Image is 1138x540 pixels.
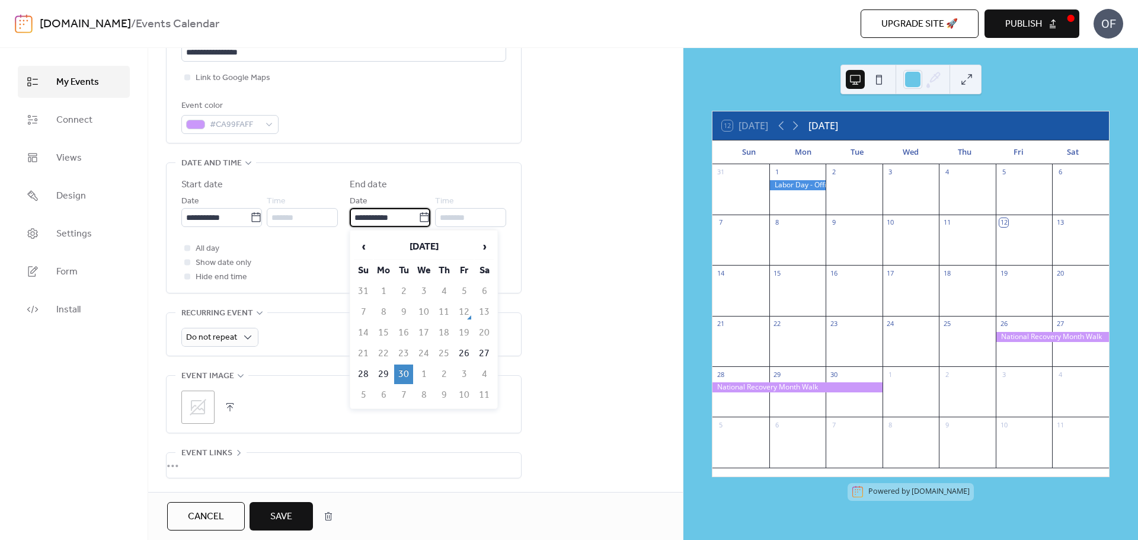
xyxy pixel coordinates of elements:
td: 10 [455,385,474,405]
td: 26 [455,344,474,363]
td: 7 [394,385,413,405]
div: 27 [1056,319,1065,328]
div: 7 [716,218,725,227]
span: Event image [181,369,234,384]
td: 5 [455,282,474,301]
div: 18 [942,269,951,277]
a: My Events [18,66,130,98]
span: Event links [181,446,232,461]
div: 4 [1056,370,1065,379]
b: / [131,13,136,36]
div: 3 [886,168,895,177]
div: 31 [716,168,725,177]
a: Install [18,293,130,325]
div: 13 [1056,218,1065,227]
span: Design [56,189,86,203]
td: 4 [475,365,494,384]
div: 2 [942,370,951,379]
div: 29 [773,370,782,379]
div: 10 [886,218,895,227]
td: 3 [455,365,474,384]
span: Settings [56,227,92,241]
div: 8 [886,420,895,429]
td: 29 [374,365,393,384]
th: Su [354,261,373,280]
div: 30 [829,370,838,379]
a: Settings [18,218,130,250]
span: Form [56,265,78,279]
td: 15 [374,323,393,343]
div: Labor Day - Office Closed [769,180,826,190]
td: 3 [414,282,433,301]
div: Wed [884,140,938,164]
td: 10 [414,302,433,322]
th: [DATE] [374,234,474,260]
a: Cancel [167,502,245,531]
div: 21 [716,319,725,328]
div: 8 [773,218,782,227]
span: › [475,235,493,258]
div: 11 [942,218,951,227]
div: 23 [829,319,838,328]
div: 25 [942,319,951,328]
div: 20 [1056,269,1065,277]
div: 2 [829,168,838,177]
td: 9 [394,302,413,322]
div: 4 [942,168,951,177]
div: 6 [1056,168,1065,177]
a: Design [18,180,130,212]
span: Categories [181,491,231,506]
div: 3 [999,370,1008,379]
td: 19 [455,323,474,343]
div: 7 [829,420,838,429]
td: 28 [354,365,373,384]
td: 14 [354,323,373,343]
td: 13 [475,302,494,322]
td: 27 [475,344,494,363]
div: Tue [830,140,884,164]
th: Fr [455,261,474,280]
td: 8 [414,385,433,405]
div: End date [350,178,387,192]
td: 23 [394,344,413,363]
td: 22 [374,344,393,363]
td: 7 [354,302,373,322]
span: Link to Google Maps [196,71,270,85]
button: Save [250,502,313,531]
div: Powered by [868,487,970,497]
td: 30 [394,365,413,384]
div: 5 [999,168,1008,177]
div: Event color [181,99,276,113]
button: Upgrade site 🚀 [861,9,979,38]
span: Connect [56,113,92,127]
div: 6 [773,420,782,429]
span: ‹ [354,235,372,258]
th: Tu [394,261,413,280]
th: We [414,261,433,280]
div: 16 [829,269,838,277]
div: 22 [773,319,782,328]
td: 24 [414,344,433,363]
span: Upgrade site 🚀 [881,17,958,31]
div: 14 [716,269,725,277]
div: 10 [999,420,1008,429]
td: 18 [434,323,453,343]
td: 25 [434,344,453,363]
td: 9 [434,385,453,405]
th: Th [434,261,453,280]
td: 31 [354,282,373,301]
td: 4 [434,282,453,301]
th: Sa [475,261,494,280]
td: 11 [434,302,453,322]
span: Time [435,194,454,209]
span: Recurring event [181,306,253,321]
div: 15 [773,269,782,277]
span: Time [267,194,286,209]
div: 12 [999,218,1008,227]
b: Events Calendar [136,13,219,36]
div: 5 [716,420,725,429]
td: 21 [354,344,373,363]
th: Mo [374,261,393,280]
a: Views [18,142,130,174]
div: National Recovery Month Walk [996,332,1109,342]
